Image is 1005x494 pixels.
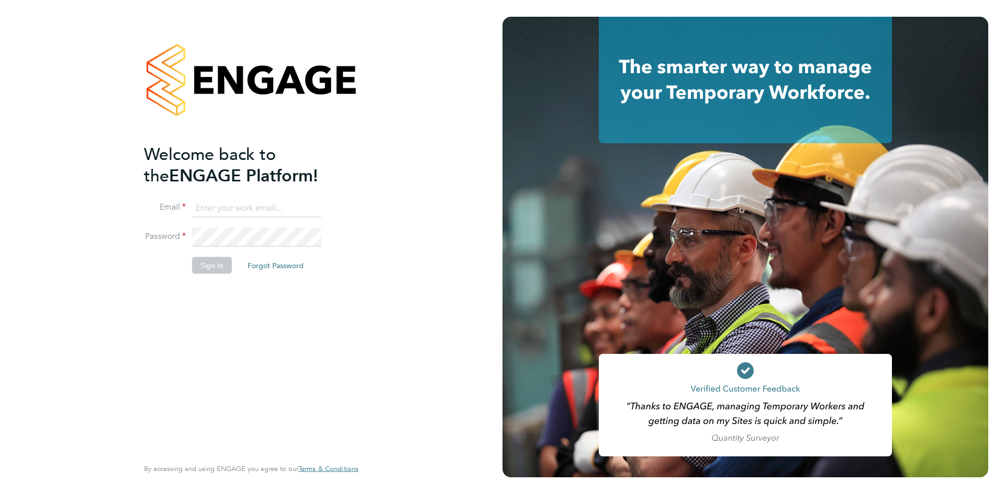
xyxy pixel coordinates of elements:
[239,257,312,274] button: Forgot Password
[144,143,348,186] h2: ENGAGE Platform!
[144,144,276,186] span: Welcome back to the
[192,199,321,217] input: Enter your work email...
[144,231,186,242] label: Password
[144,202,186,213] label: Email
[144,464,359,473] span: By accessing and using ENGAGE you agree to our
[192,257,232,274] button: Sign In
[298,465,359,473] a: Terms & Conditions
